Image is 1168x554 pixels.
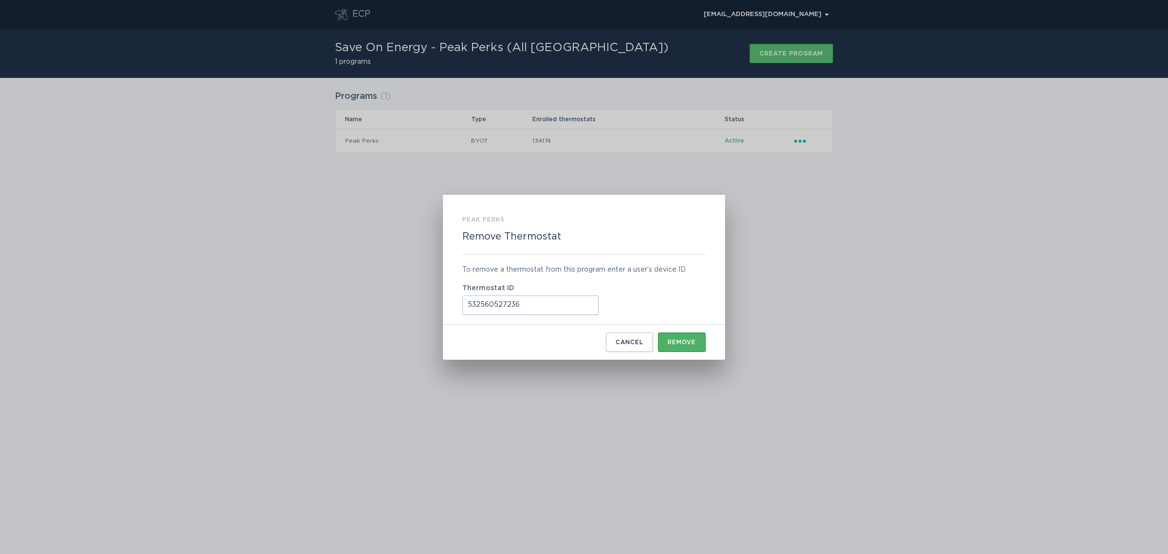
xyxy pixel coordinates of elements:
[616,339,643,345] div: Cancel
[443,195,725,360] div: Remove Thermostat
[658,332,706,352] button: Remove
[462,285,706,292] label: Thermostat ID
[462,231,561,242] h2: Remove Thermostat
[462,264,706,275] div: To remove a thermostat from this program enter a user’s device ID.
[462,295,599,315] input: Thermostat ID
[462,214,505,225] h3: Peak Perks
[668,339,696,345] div: Remove
[606,332,653,352] button: Cancel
